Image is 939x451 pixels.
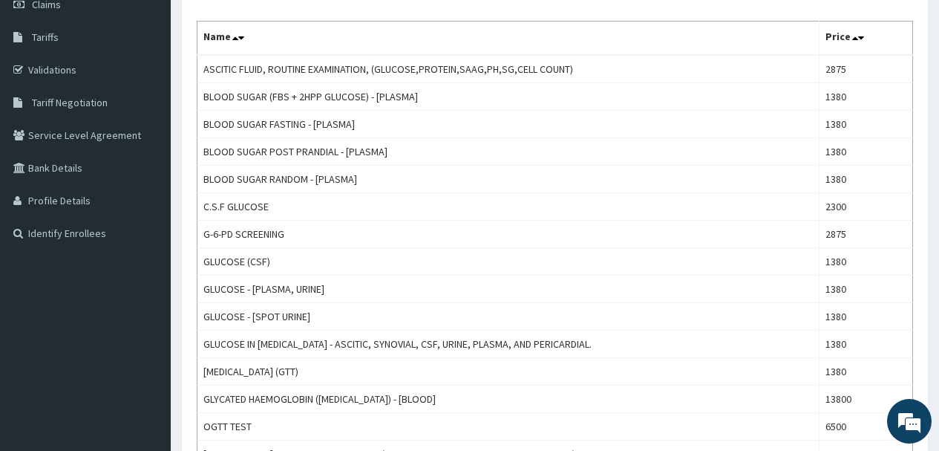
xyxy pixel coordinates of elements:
[197,248,819,276] td: GLUCOSE (CSF)
[197,83,819,111] td: BLOOD SUGAR (FBS + 2HPP GLUCOSE) - [PLASMA]
[86,132,205,282] span: We're online!
[197,193,819,221] td: C.S.F GLUCOSE
[197,166,819,193] td: BLOOD SUGAR RANDOM - [PLASMA]
[197,386,819,413] td: GLYCATED HAEMOGLOBIN ([MEDICAL_DATA]) - [BLOOD]
[32,30,59,44] span: Tariffs
[819,221,913,248] td: 2875
[197,358,819,386] td: [MEDICAL_DATA] (GTT)
[27,74,60,111] img: d_794563401_company_1708531726252_794563401
[197,55,819,83] td: ASCITIC FLUID, ROUTINE EXAMINATION, (GLUCOSE,PROTEIN,SAAG,PH,SG,CELL COUNT)
[819,303,913,331] td: 1380
[819,193,913,221] td: 2300
[197,22,819,56] th: Name
[197,138,819,166] td: BLOOD SUGAR POST PRANDIAL - [PLASMA]
[819,358,913,386] td: 1380
[197,111,819,138] td: BLOOD SUGAR FASTING - [PLASMA]
[819,22,913,56] th: Price
[32,96,108,109] span: Tariff Negotiation
[197,413,819,441] td: OGTT TEST
[819,386,913,413] td: 13800
[819,138,913,166] td: 1380
[819,55,913,83] td: 2875
[243,7,279,43] div: Minimize live chat window
[819,83,913,111] td: 1380
[819,166,913,193] td: 1380
[819,276,913,303] td: 1380
[197,331,819,358] td: GLUCOSE IN [MEDICAL_DATA] - ASCITIC, SYNOVIAL, CSF, URINE, PLASMA, AND PERICARDIAL.
[819,248,913,276] td: 1380
[819,111,913,138] td: 1380
[77,83,249,103] div: Chat with us now
[819,331,913,358] td: 1380
[819,413,913,441] td: 6500
[197,303,819,331] td: GLUCOSE - [SPOT URINE]
[197,221,819,248] td: G-6-PD SCREENING
[7,296,283,348] textarea: Type your message and hit 'Enter'
[197,276,819,303] td: GLUCOSE - [PLASMA, URINE]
